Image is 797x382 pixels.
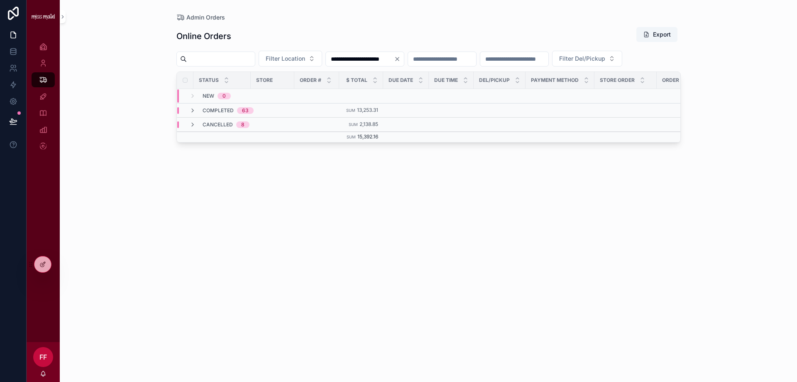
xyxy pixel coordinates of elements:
[359,121,378,127] span: 2,138.85
[357,133,378,140] span: 15,392.16
[199,77,219,84] span: Status
[347,135,356,139] small: Sum
[259,51,322,67] button: Select Button
[203,121,233,128] span: Cancelled
[300,77,321,84] span: Order #
[600,77,635,84] span: Store Order
[346,108,355,113] small: Sum
[394,56,404,62] button: Clear
[242,107,249,114] div: 63
[479,77,510,84] span: Del/Pickup
[241,121,244,128] div: 8
[552,51,622,67] button: Select Button
[662,77,700,84] span: Order Placed
[389,77,413,84] span: Due Date
[357,107,378,113] span: 13,253.31
[203,93,214,99] span: New
[559,54,605,63] span: Filter Del/Pickup
[222,93,226,99] div: 0
[186,13,225,22] span: Admin Orders
[39,352,47,362] span: FF
[434,77,458,84] span: Due Time
[256,77,273,84] span: Store
[636,27,677,42] button: Export
[176,30,231,42] h1: Online Orders
[203,107,234,114] span: Completed
[349,122,358,127] small: Sum
[346,77,367,84] span: $ Total
[32,14,55,20] img: App logo
[266,54,305,63] span: Filter Location
[27,33,60,165] div: scrollable content
[176,13,225,22] a: Admin Orders
[531,77,579,84] span: Payment Method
